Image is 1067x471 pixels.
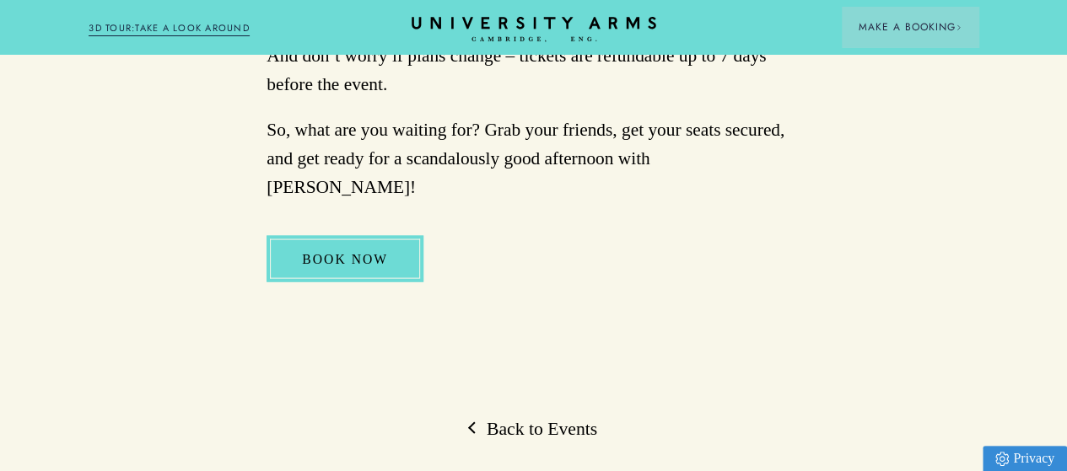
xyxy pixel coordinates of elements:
a: Home [412,17,656,43]
span: Make a Booking [859,19,962,35]
p: So, what are you waiting for? Grab your friends, get your seats secured, and get ready for a scan... [267,115,800,201]
p: And don’t worry if plans change – tickets are refundable up to 7 days before the event. [267,40,800,98]
a: Back to Events [470,416,597,441]
img: Arrow icon [956,24,962,30]
button: Make a BookingArrow icon [842,7,978,47]
a: BOOK NOW [267,235,423,282]
img: Privacy [995,452,1009,466]
a: Privacy [983,446,1067,471]
a: 3D TOUR:TAKE A LOOK AROUND [89,21,250,36]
